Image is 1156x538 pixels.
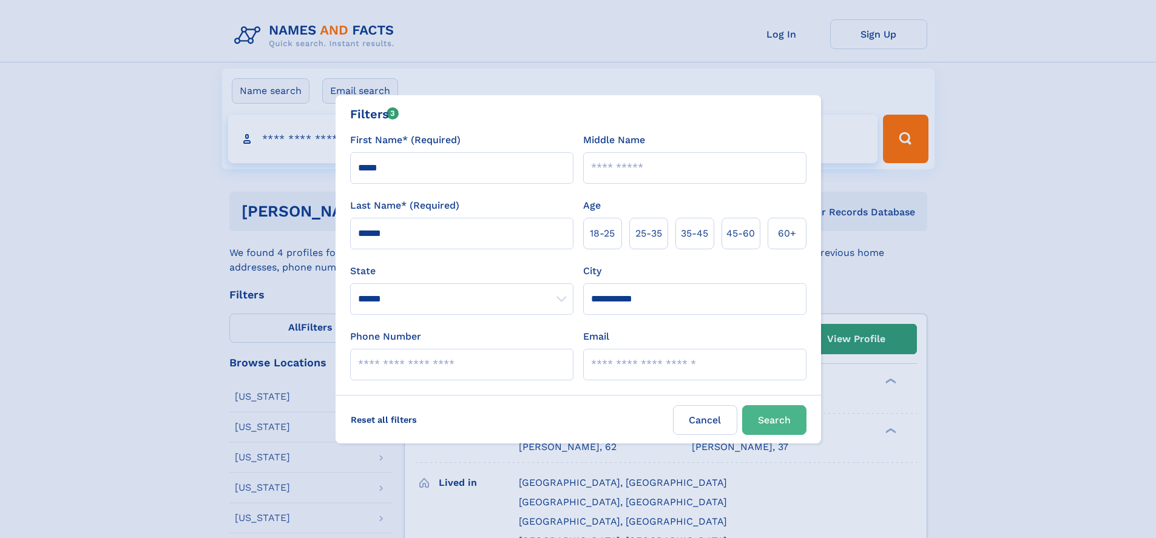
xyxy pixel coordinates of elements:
[778,226,796,241] span: 60+
[742,405,806,435] button: Search
[583,329,609,344] label: Email
[350,133,461,147] label: First Name* (Required)
[583,264,601,278] label: City
[583,198,601,213] label: Age
[635,226,662,241] span: 25‑35
[350,329,421,344] label: Phone Number
[350,105,399,123] div: Filters
[681,226,708,241] span: 35‑45
[343,405,425,434] label: Reset all filters
[350,264,573,278] label: State
[350,198,459,213] label: Last Name* (Required)
[583,133,645,147] label: Middle Name
[590,226,615,241] span: 18‑25
[673,405,737,435] label: Cancel
[726,226,755,241] span: 45‑60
